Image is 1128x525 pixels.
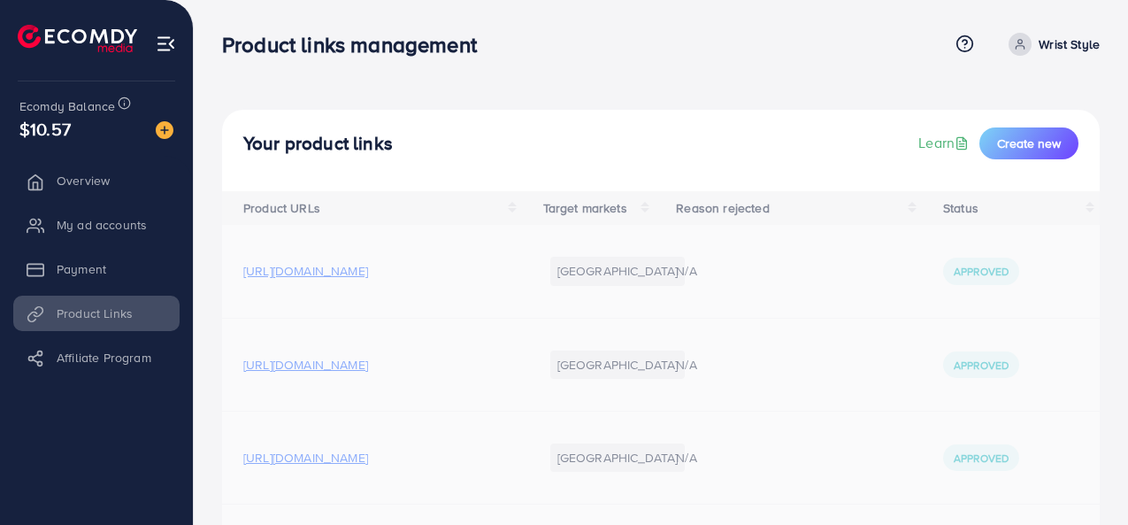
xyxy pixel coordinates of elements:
a: Learn [918,133,972,153]
span: Ecomdy Balance [19,97,115,115]
span: $10.57 [19,116,71,142]
p: Wrist Style [1039,34,1100,55]
h4: Your product links [243,133,393,155]
h3: Product links management [222,32,491,58]
button: Create new [979,127,1078,159]
a: Wrist Style [1001,33,1100,56]
span: Create new [997,135,1061,152]
img: menu [156,34,176,54]
img: image [156,121,173,139]
img: logo [18,25,137,52]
